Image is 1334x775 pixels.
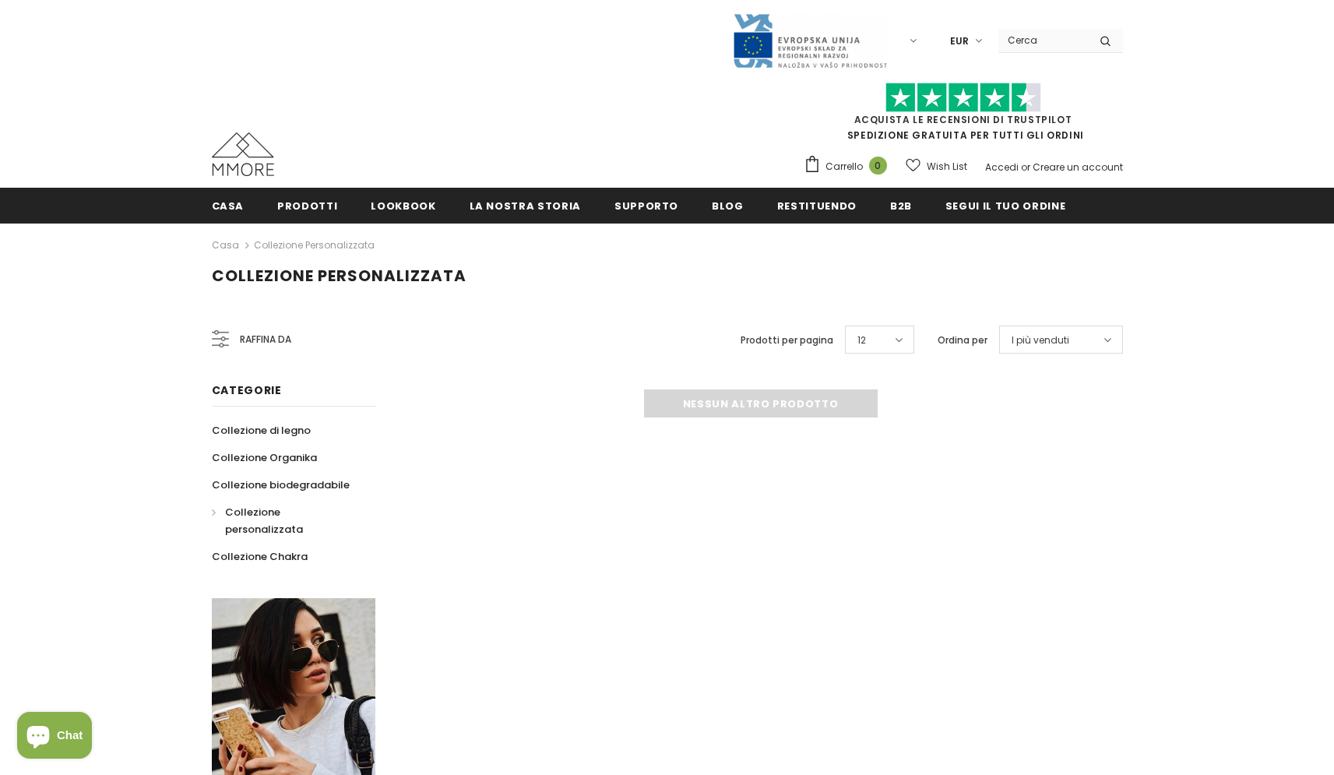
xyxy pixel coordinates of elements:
span: Restituendo [777,199,857,213]
a: supporto [614,188,678,223]
span: Collezione Organika [212,450,317,465]
a: Collezione biodegradabile [212,471,350,498]
span: Wish List [927,159,967,174]
a: Carrello 0 [804,155,895,178]
span: or [1021,160,1030,174]
a: Collezione Organika [212,444,317,471]
span: Raffina da [240,331,291,348]
span: I più venduti [1012,333,1069,348]
a: Collezione di legno [212,417,311,444]
a: Lookbook [371,188,435,223]
label: Ordina per [938,333,987,348]
a: Acquista le recensioni di TrustPilot [854,113,1072,126]
inbox-online-store-chat: Shopify online store chat [12,712,97,763]
a: Collezione personalizzata [212,498,358,543]
img: Javni Razpis [732,12,888,69]
a: B2B [890,188,912,223]
span: Prodotti [277,199,337,213]
img: Fidati di Pilot Stars [885,83,1041,113]
span: Carrello [825,159,863,174]
span: Casa [212,199,245,213]
a: La nostra storia [470,188,581,223]
input: Search Site [998,29,1088,51]
a: Casa [212,188,245,223]
span: Lookbook [371,199,435,213]
span: Categorie [212,382,282,398]
span: Collezione biodegradabile [212,477,350,492]
span: Collezione Chakra [212,549,308,564]
span: Collezione personalizzata [212,265,466,287]
a: Creare un account [1033,160,1123,174]
span: Blog [712,199,744,213]
a: Casa [212,236,239,255]
span: Collezione personalizzata [225,505,303,537]
a: Prodotti [277,188,337,223]
a: Segui il tuo ordine [945,188,1065,223]
a: Wish List [906,153,967,180]
a: Collezione personalizzata [254,238,375,252]
span: La nostra storia [470,199,581,213]
span: 0 [869,157,887,174]
span: 12 [857,333,866,348]
a: Blog [712,188,744,223]
span: supporto [614,199,678,213]
span: Segui il tuo ordine [945,199,1065,213]
span: B2B [890,199,912,213]
a: Javni Razpis [732,33,888,47]
span: Collezione di legno [212,423,311,438]
a: Accedi [985,160,1019,174]
a: Restituendo [777,188,857,223]
a: Collezione Chakra [212,543,308,570]
label: Prodotti per pagina [741,333,833,348]
img: Casi MMORE [212,132,274,176]
span: SPEDIZIONE GRATUITA PER TUTTI GLI ORDINI [804,90,1123,142]
span: EUR [950,33,969,49]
